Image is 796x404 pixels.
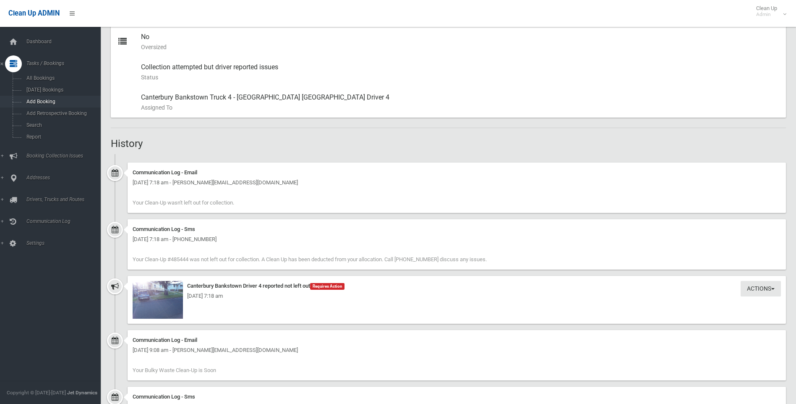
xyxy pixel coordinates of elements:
[141,42,779,52] small: Oversized
[24,197,107,202] span: Drivers, Trucks and Routes
[141,72,779,82] small: Status
[133,168,781,178] div: Communication Log - Email
[141,57,779,87] div: Collection attempted but driver reported issues
[141,87,779,118] div: Canterbury Bankstown Truck 4 - [GEOGRAPHIC_DATA] [GEOGRAPHIC_DATA] Driver 4
[24,87,100,93] span: [DATE] Bookings
[24,110,100,116] span: Add Retrospective Booking
[111,138,786,149] h2: History
[24,75,100,81] span: All Bookings
[133,281,183,319] img: 2025-09-2307.18.072145643817253872454.jpg
[133,199,234,206] span: Your Clean-Up wasn't left out for collection.
[133,367,216,373] span: Your Bulky Waste Clean-Up is Soon
[24,240,107,246] span: Settings
[133,392,781,402] div: Communication Log - Sms
[133,281,781,291] div: Canterbury Bankstown Driver 4 reported not left out
[133,224,781,234] div: Communication Log - Sms
[24,122,100,128] span: Search
[24,60,107,66] span: Tasks / Bookings
[133,335,781,345] div: Communication Log - Email
[752,5,786,18] span: Clean Up
[756,11,777,18] small: Admin
[7,390,66,396] span: Copyright © [DATE]-[DATE]
[24,39,107,45] span: Dashboard
[24,218,107,224] span: Communication Log
[24,175,107,181] span: Addresses
[141,102,779,113] small: Assigned To
[741,281,781,296] button: Actions
[24,134,100,140] span: Report
[24,153,107,159] span: Booking Collection Issues
[8,9,60,17] span: Clean Up ADMIN
[141,27,779,57] div: No
[133,256,487,262] span: Your Clean-Up #485444 was not left out for collection. A Clean Up has been deducted from your all...
[24,99,100,105] span: Add Booking
[133,234,781,244] div: [DATE] 7:18 am - [PHONE_NUMBER]
[133,345,781,355] div: [DATE] 9:08 am - [PERSON_NAME][EMAIL_ADDRESS][DOMAIN_NAME]
[67,390,97,396] strong: Jet Dynamics
[133,291,781,301] div: [DATE] 7:18 am
[133,178,781,188] div: [DATE] 7:18 am - [PERSON_NAME][EMAIL_ADDRESS][DOMAIN_NAME]
[310,283,344,290] span: Requires Action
